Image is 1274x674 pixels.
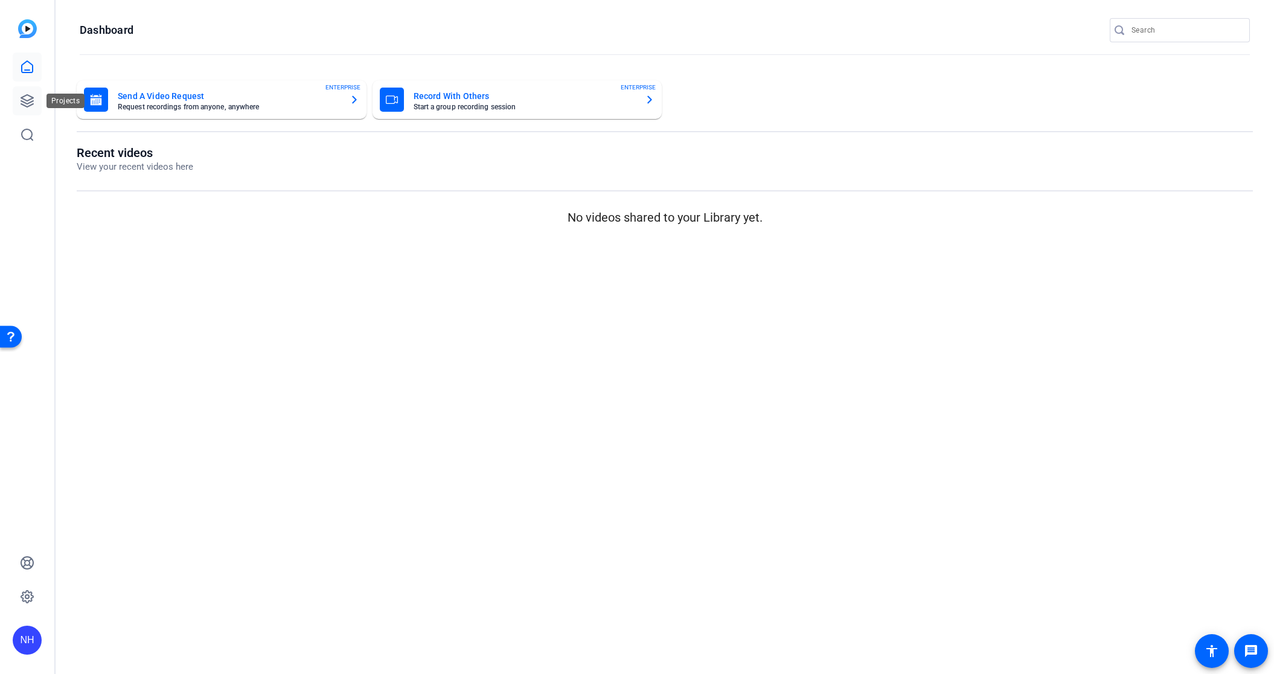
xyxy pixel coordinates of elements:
mat-card-title: Send A Video Request [118,89,340,103]
mat-card-title: Record With Others [414,89,636,103]
p: View your recent videos here [77,160,193,174]
img: blue-gradient.svg [18,19,37,38]
span: ENTERPRISE [325,83,360,92]
div: Projects [46,94,85,108]
button: Send A Video RequestRequest recordings from anyone, anywhereENTERPRISE [77,80,367,119]
mat-icon: accessibility [1205,644,1219,658]
mat-icon: message [1244,644,1258,658]
h1: Dashboard [80,23,133,37]
mat-card-subtitle: Request recordings from anyone, anywhere [118,103,340,111]
p: No videos shared to your Library yet. [77,208,1253,226]
div: NH [13,626,42,655]
mat-card-subtitle: Start a group recording session [414,103,636,111]
span: ENTERPRISE [621,83,656,92]
input: Search [1132,23,1240,37]
button: Record With OthersStart a group recording sessionENTERPRISE [373,80,662,119]
h1: Recent videos [77,146,193,160]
